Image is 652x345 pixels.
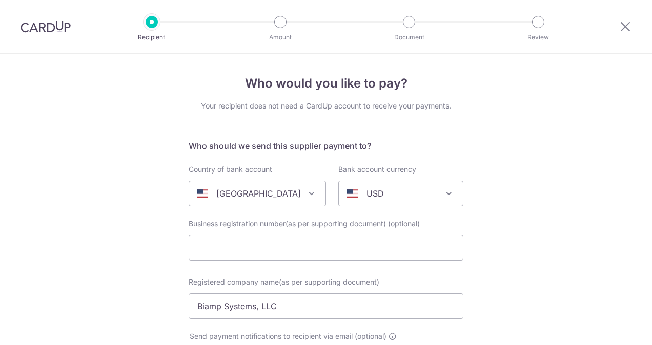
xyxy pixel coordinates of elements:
[189,277,379,286] span: Registered company name(as per supporting document)
[388,219,420,229] span: (optional)
[21,20,71,33] img: CardUp
[371,32,447,42] p: Document
[339,181,463,206] span: USD
[114,32,190,42] p: Recipient
[189,101,463,111] div: Your recipient does not need a CardUp account to receive your payments.
[500,32,576,42] p: Review
[189,181,326,206] span: United States
[366,187,384,200] p: USD
[189,219,386,228] span: Business registration number(as per supporting document)
[242,32,318,42] p: Amount
[189,164,272,175] label: Country of bank account
[190,331,386,341] span: Send payment notifications to recipient via email (optional)
[338,164,416,175] label: Bank account currency
[189,74,463,93] h4: Who would you like to pay?
[216,187,301,200] p: [GEOGRAPHIC_DATA]
[189,181,325,206] span: United States
[338,181,463,206] span: USD
[189,140,463,152] h5: Who should we send this supplier payment to?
